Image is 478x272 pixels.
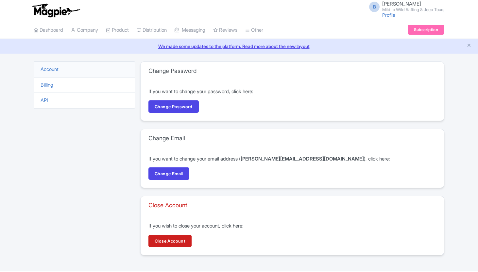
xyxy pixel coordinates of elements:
[148,135,185,142] h3: Change Email
[148,100,199,113] a: Change Password
[41,97,48,103] a: API
[137,21,167,39] a: Distribution
[71,21,98,39] a: Company
[148,155,436,163] p: If you want to change your email address ( ), click here:
[467,42,471,50] button: Close announcement
[41,66,59,72] a: Account
[382,1,421,7] span: [PERSON_NAME]
[30,3,81,18] img: logo-ab69f6fb50320c5b225c76a69d11143b.png
[175,21,205,39] a: Messaging
[148,222,436,230] p: If you wish to close your account, click here:
[148,235,192,247] a: Close Account
[4,43,474,50] a: We made some updates to the platform. Read more about the new layout
[213,21,237,39] a: Reviews
[148,88,436,95] p: If you want to change your password, click here:
[241,156,364,162] strong: [PERSON_NAME][EMAIL_ADDRESS][DOMAIN_NAME]
[382,8,444,12] small: Mild to Wild Rafting & Jeep Tours
[408,25,444,35] a: Subscription
[382,12,395,18] a: Profile
[148,167,189,180] a: Change Email
[369,2,380,12] span: B
[365,1,444,12] a: B [PERSON_NAME] Mild to Wild Rafting & Jeep Tours
[41,82,53,88] a: Billing
[148,67,196,75] h3: Change Password
[34,21,63,39] a: Dashboard
[245,21,263,39] a: Other
[148,202,187,209] h3: Close Account
[106,21,129,39] a: Product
